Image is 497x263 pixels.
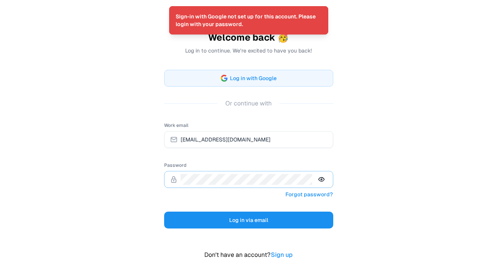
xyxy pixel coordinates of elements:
label: Work email [164,122,189,128]
span: Or continue with [218,99,279,108]
input: john@acme.com [181,134,328,145]
label: Password [164,162,186,168]
span: Log in with Google [230,74,277,83]
span: Log in via email [229,215,268,225]
button: Log in via email [164,212,333,228]
p: Log in to continue. We're excited to have you back! [164,47,333,54]
a: Sign up [270,250,293,260]
button: Log in with Google [164,70,333,87]
div: Sign-in with Google not set up for this account. Please login with your password. [176,13,319,28]
p: Don't have an account? [164,250,333,260]
a: Forgot password? [285,189,333,199]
